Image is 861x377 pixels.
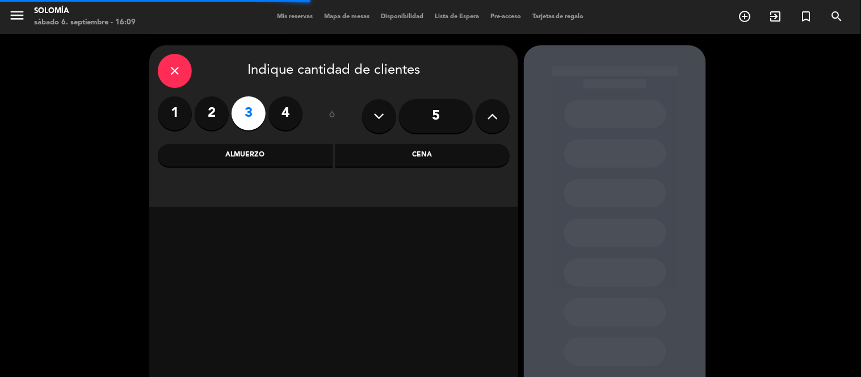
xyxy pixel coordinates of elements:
[429,14,485,20] span: Lista de Espera
[375,14,429,20] span: Disponibilidad
[158,54,510,88] div: Indique cantidad de clientes
[314,96,351,136] div: ó
[9,7,26,28] button: menu
[34,6,136,17] div: Solomía
[335,144,510,167] div: Cena
[158,144,333,167] div: Almuerzo
[527,14,590,20] span: Tarjetas de regalo
[34,17,136,28] div: sábado 6. septiembre - 16:09
[830,10,844,23] i: search
[769,10,783,23] i: exit_to_app
[318,14,375,20] span: Mapa de mesas
[9,7,26,24] i: menu
[195,96,229,130] label: 2
[232,96,266,130] label: 3
[738,10,752,23] i: add_circle_outline
[271,14,318,20] span: Mis reservas
[485,14,527,20] span: Pre-acceso
[800,10,813,23] i: turned_in_not
[158,96,192,130] label: 1
[168,64,182,78] i: close
[268,96,303,130] label: 4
